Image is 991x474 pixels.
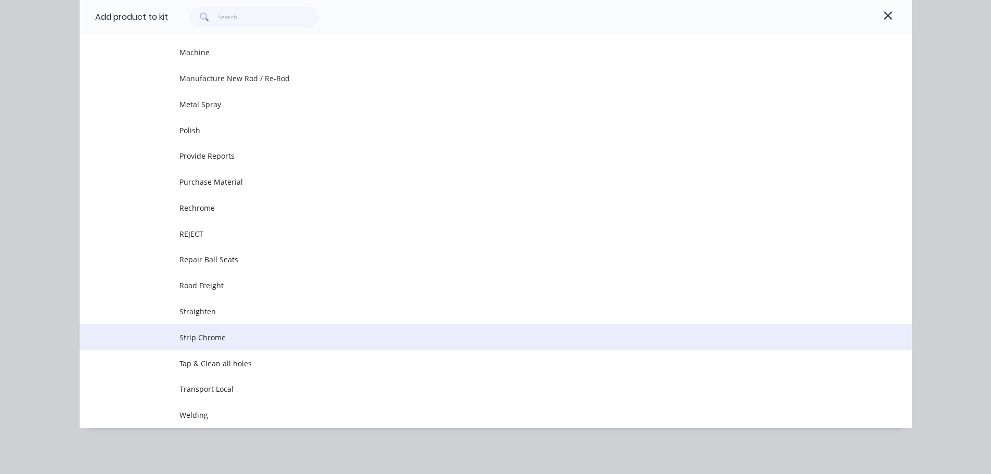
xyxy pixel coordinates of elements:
[179,73,765,84] span: Manufacture New Rod / Re-Rod
[179,254,765,265] span: Repair Ball Seats
[179,99,765,110] span: Metal Spray
[179,202,765,213] span: Rechrome
[179,358,765,369] span: Tap & Clean all holes
[217,7,319,28] input: Search...
[179,176,765,187] span: Purchase Material
[179,409,765,420] span: Welding
[179,47,765,58] span: Machine
[179,228,765,239] span: REJECT
[179,332,765,343] span: Strip Chrome
[179,280,765,291] span: Road Freight
[95,11,168,23] div: Add product to kit
[179,383,765,394] span: Transport Local
[179,306,765,317] span: Straighten
[179,150,765,161] span: Provide Reports
[179,125,765,136] span: Polish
